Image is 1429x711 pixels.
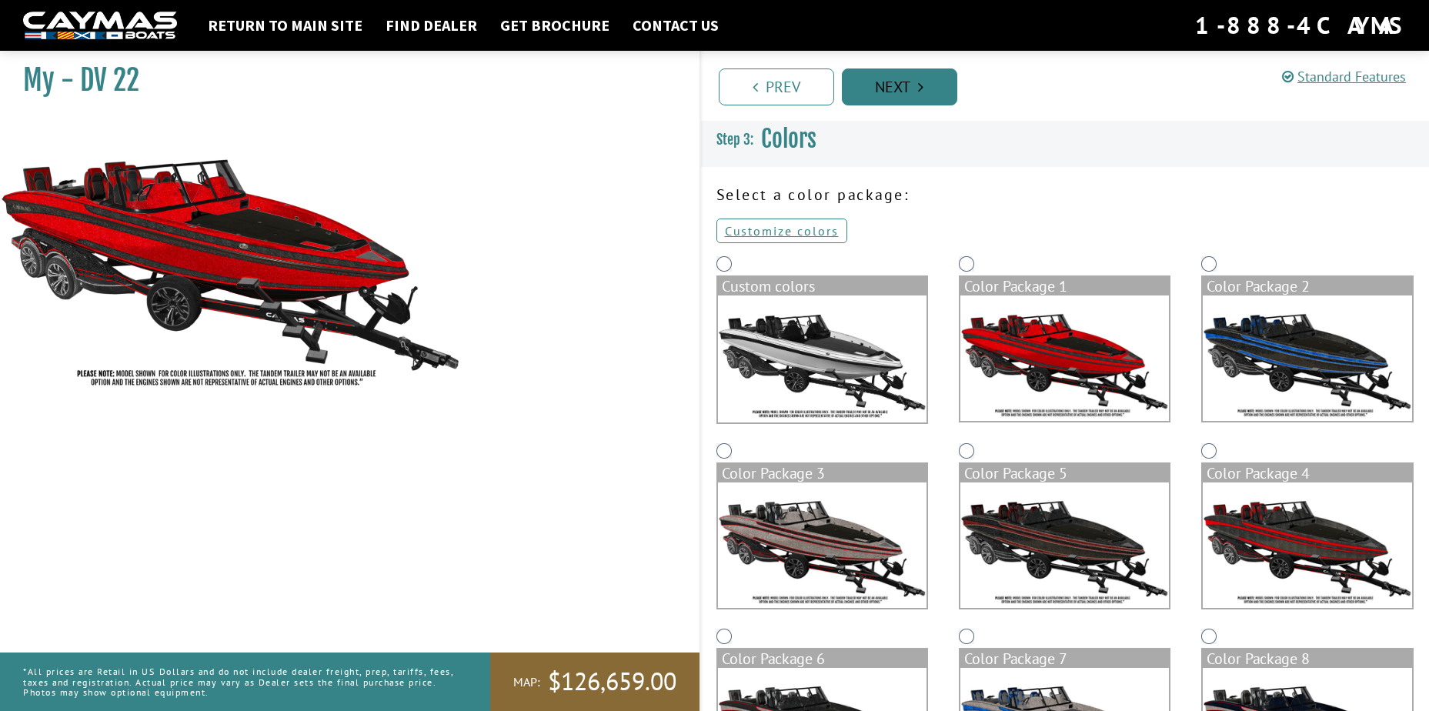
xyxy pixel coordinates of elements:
div: Color Package 4 [1203,464,1411,482]
p: Select a color package: [716,183,1414,206]
img: color_package_365.png [960,482,1169,608]
span: $126,659.00 [548,666,676,698]
h1: My - DV 22 [23,63,661,98]
p: *All prices are Retail in US Dollars and do not include dealer freight, prep, tariffs, fees, taxe... [23,659,456,705]
img: color_package_366.png [1203,482,1411,608]
a: Customize colors [716,219,847,243]
div: Color Package 1 [960,277,1169,295]
a: Contact Us [625,15,726,35]
img: color_package_364.png [718,482,927,608]
a: Standard Features [1282,68,1406,85]
img: color_package_362.png [960,295,1169,421]
div: Color Package 2 [1203,277,1411,295]
img: white-logo-c9c8dbefe5ff5ceceb0f0178aa75bf4bb51f6bca0971e226c86eb53dfe498488.png [23,12,177,40]
a: Get Brochure [492,15,617,35]
a: Return to main site [200,15,370,35]
div: Color Package 6 [718,649,927,668]
div: 1-888-4CAYMAS [1195,8,1406,42]
div: Color Package 7 [960,649,1169,668]
div: Color Package 5 [960,464,1169,482]
div: Color Package 3 [718,464,927,482]
div: Color Package 8 [1203,649,1411,668]
img: color_package_363.png [1203,295,1411,421]
a: Next [842,68,957,105]
a: Find Dealer [378,15,485,35]
div: Custom colors [718,277,927,295]
a: MAP:$126,659.00 [490,653,699,711]
a: Prev [719,68,834,105]
img: DV22-Base-Layer.png [718,295,927,422]
span: MAP: [513,674,540,690]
